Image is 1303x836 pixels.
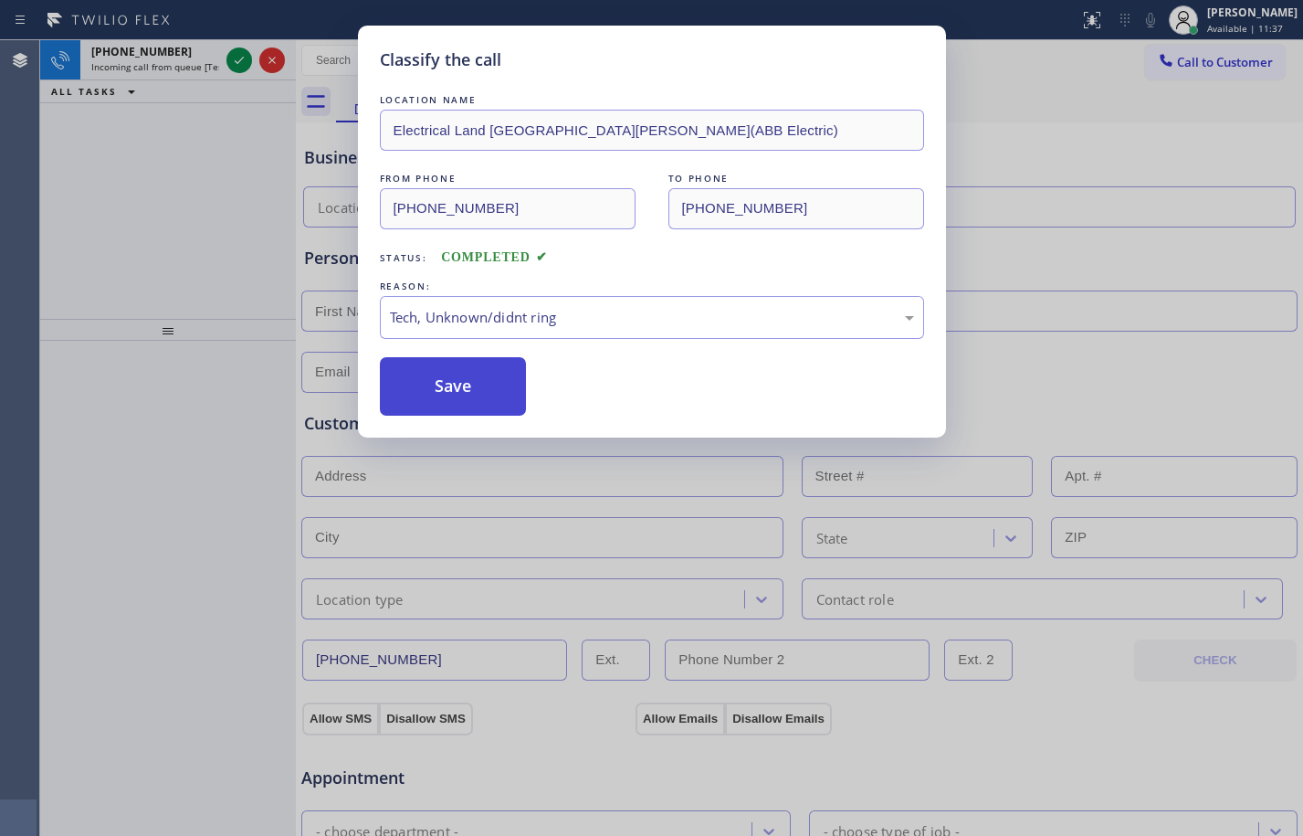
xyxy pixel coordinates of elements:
[380,188,636,229] input: From phone
[380,277,924,296] div: REASON:
[668,169,924,188] div: TO PHONE
[380,251,427,264] span: Status:
[380,48,501,72] h5: Classify the call
[380,169,636,188] div: FROM PHONE
[380,90,924,110] div: LOCATION NAME
[441,250,547,264] span: COMPLETED
[668,188,924,229] input: To phone
[390,307,914,328] div: Tech, Unknown/didnt ring
[380,357,527,416] button: Save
